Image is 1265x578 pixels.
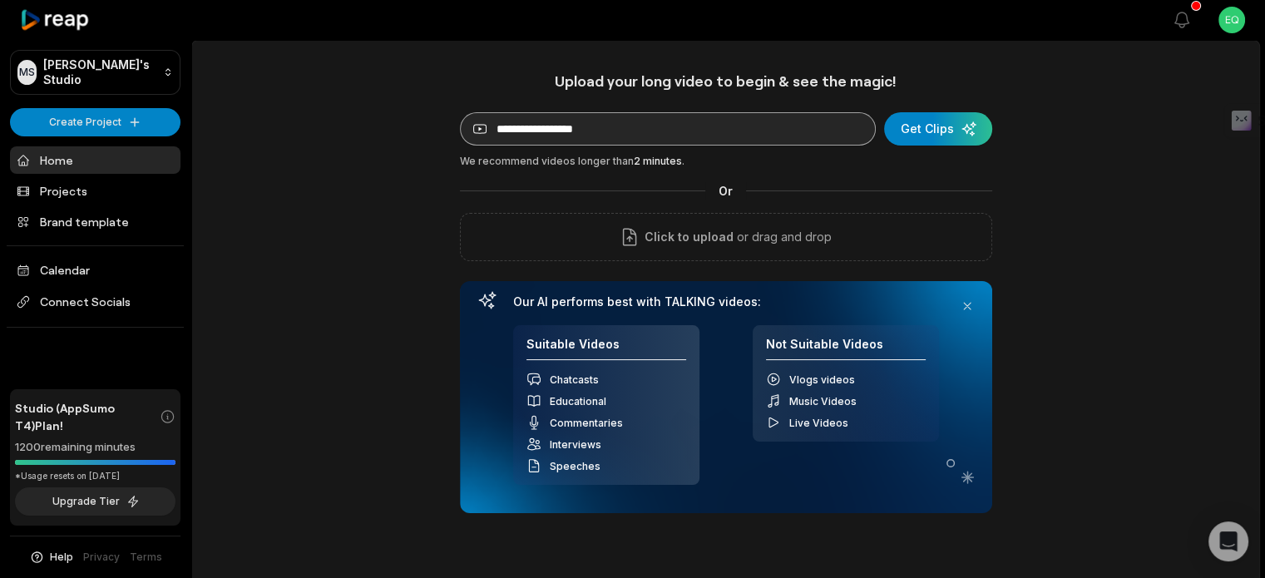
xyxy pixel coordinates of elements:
[460,72,992,91] h1: Upload your long video to begin & see the magic!
[17,60,37,85] div: MS
[550,460,600,472] span: Speeches
[83,550,120,565] a: Privacy
[789,417,848,429] span: Live Videos
[460,154,992,169] div: We recommend videos longer than .
[634,155,682,167] span: 2 minutes
[29,550,73,565] button: Help
[645,227,734,247] span: Click to upload
[10,146,180,174] a: Home
[15,487,175,516] button: Upgrade Tier
[1208,521,1248,561] div: Open Intercom Messenger
[789,373,855,386] span: Vlogs videos
[10,108,180,136] button: Create Project
[526,337,686,361] h4: Suitable Videos
[15,470,175,482] div: *Usage resets on [DATE]
[10,256,180,284] a: Calendar
[550,395,606,408] span: Educational
[130,550,162,565] a: Terms
[10,177,180,205] a: Projects
[766,337,926,361] h4: Not Suitable Videos
[15,439,175,456] div: 1200 remaining minutes
[884,112,992,146] button: Get Clips
[550,438,601,451] span: Interviews
[705,182,746,200] span: Or
[789,395,857,408] span: Music Videos
[43,57,156,87] p: [PERSON_NAME]'s Studio
[50,550,73,565] span: Help
[15,399,160,434] span: Studio (AppSumo T4) Plan!
[10,287,180,317] span: Connect Socials
[734,227,832,247] p: or drag and drop
[550,373,599,386] span: Chatcasts
[10,208,180,235] a: Brand template
[550,417,623,429] span: Commentaries
[513,294,939,309] h3: Our AI performs best with TALKING videos:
